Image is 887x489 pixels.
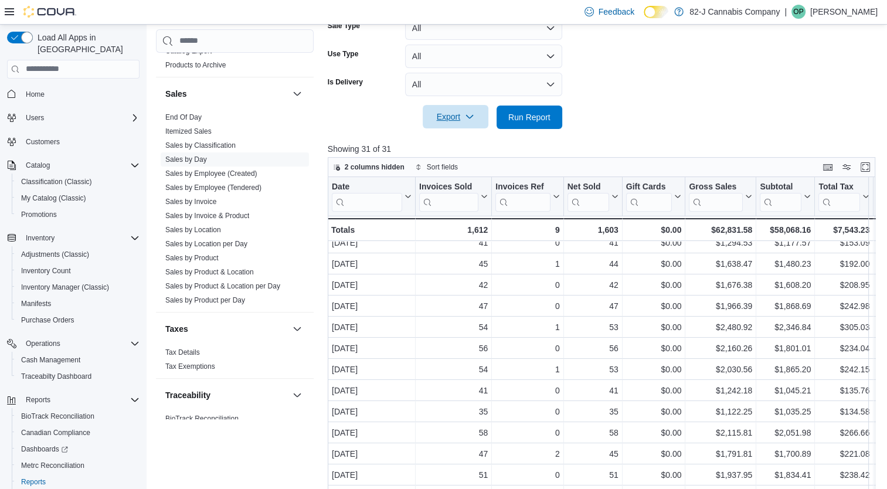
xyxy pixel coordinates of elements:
input: Dark Mode [644,6,668,18]
span: Sales by Invoice [165,197,216,206]
a: Sales by Product [165,254,219,262]
a: Reports [16,475,50,489]
button: Sales [165,88,288,100]
div: $1,791.81 [689,447,752,461]
span: Export [430,105,481,128]
div: 35 [567,405,618,419]
span: Cash Management [16,353,140,367]
a: End Of Day [165,113,202,121]
div: 56 [567,341,618,355]
span: Sales by Day [165,155,207,164]
span: Reports [26,395,50,405]
div: 54 [419,320,488,334]
div: Gift Cards [626,181,672,192]
a: Purchase Orders [16,313,79,327]
button: Operations [2,335,144,352]
a: Dashboards [16,442,73,456]
button: Traceabilty Dashboard [12,368,144,385]
div: Total Tax [818,181,860,192]
a: Sales by Invoice [165,198,216,206]
span: Canadian Compliance [21,428,90,437]
div: Totals [331,223,412,237]
button: Users [21,111,49,125]
button: Invoices Sold [419,181,488,211]
span: Reports [16,475,140,489]
a: Adjustments (Classic) [16,247,94,262]
div: $2,160.26 [689,341,752,355]
div: 53 [567,362,618,376]
div: $234.04 [818,341,869,355]
span: Products to Archive [165,60,226,70]
a: Promotions [16,208,62,222]
div: $135.76 [818,383,869,398]
div: $1,676.38 [689,278,752,292]
div: $62,831.58 [689,223,752,237]
div: $208.95 [818,278,869,292]
button: Adjustments (Classic) [12,246,144,263]
div: 0 [495,341,559,355]
a: Inventory Manager (Classic) [16,280,114,294]
button: Traceability [165,389,288,401]
a: Canadian Compliance [16,426,95,440]
div: $192.00 [818,257,869,271]
div: $0.00 [626,383,682,398]
div: $2,480.92 [689,320,752,334]
span: Inventory [21,231,140,245]
button: All [405,73,562,96]
div: $1,035.25 [760,405,811,419]
span: Sales by Product & Location per Day [165,281,280,291]
button: Inventory [21,231,59,245]
a: Tax Details [165,348,200,356]
div: Subtotal [760,181,801,192]
label: Use Type [328,49,358,59]
div: 45 [419,257,488,271]
div: 58 [567,426,618,440]
span: Customers [26,137,60,147]
a: Itemized Sales [165,127,212,135]
div: $0.00 [626,341,682,355]
button: BioTrack Reconciliation [12,408,144,425]
div: 41 [567,236,618,250]
div: [DATE] [332,362,412,376]
div: Date [332,181,402,211]
div: $2,346.84 [760,320,811,334]
span: Sales by Product & Location [165,267,254,277]
div: 44 [567,257,618,271]
div: 0 [495,236,559,250]
div: $58,068.16 [760,223,811,237]
div: 41 [419,383,488,398]
div: $1,122.25 [689,405,752,419]
div: Date [332,181,402,192]
a: Sales by Invoice & Product [165,212,249,220]
span: Sales by Product [165,253,219,263]
div: Omar Price [791,5,806,19]
div: $1,937.95 [689,468,752,482]
div: $1,480.23 [760,257,811,271]
div: Gross Sales [689,181,743,211]
span: 2 columns hidden [345,162,405,172]
div: Invoices Sold [419,181,478,192]
div: 1,612 [419,223,488,237]
div: $0.00 [626,299,682,313]
p: Showing 31 of 31 [328,143,881,155]
button: Keyboard shortcuts [821,160,835,174]
div: 56 [419,341,488,355]
span: Dashboards [21,444,68,454]
div: Gross Sales [689,181,743,192]
p: [PERSON_NAME] [810,5,878,19]
div: $1,966.39 [689,299,752,313]
a: Products to Archive [165,61,226,69]
div: 0 [495,426,559,440]
button: Date [332,181,412,211]
div: 58 [419,426,488,440]
div: [DATE] [332,447,412,461]
a: Tax Exemptions [165,362,215,371]
span: Classification (Classic) [21,177,92,186]
div: $0.00 [626,362,682,376]
div: $1,638.47 [689,257,752,271]
div: [DATE] [332,341,412,355]
span: Inventory Count [21,266,71,276]
span: Users [21,111,140,125]
a: My Catalog (Classic) [16,191,91,205]
label: Sale Type [328,21,360,30]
